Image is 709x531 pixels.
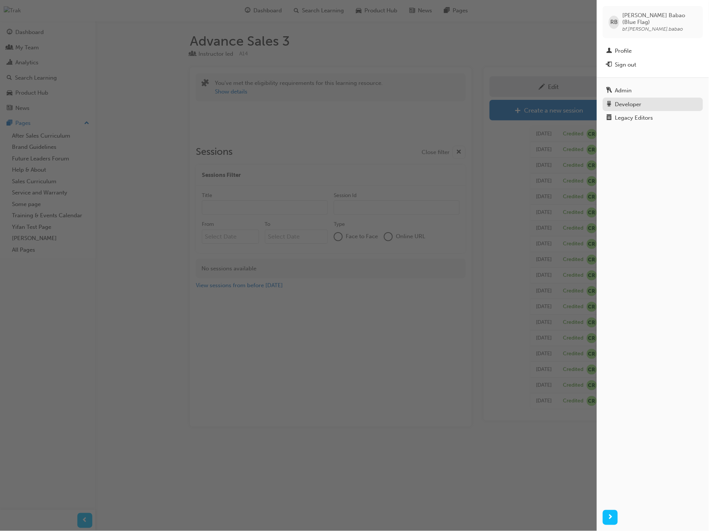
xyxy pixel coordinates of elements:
[610,18,618,27] span: RB
[608,513,613,522] span: next-icon
[615,100,642,109] div: Developer
[603,58,703,72] button: Sign out
[607,48,612,55] span: man-icon
[603,98,703,111] a: Developer
[603,84,703,98] a: Admin
[615,86,632,95] div: Admin
[622,12,697,25] span: [PERSON_NAME] Babao (Blue Flag)
[615,114,653,122] div: Legacy Editors
[603,44,703,58] a: Profile
[603,111,703,125] a: Legacy Editors
[607,101,612,108] span: robot-icon
[622,26,683,32] span: bf.[PERSON_NAME].babao
[607,62,612,68] span: exit-icon
[607,115,612,122] span: notepad-icon
[615,47,632,55] div: Profile
[607,88,612,94] span: keys-icon
[615,61,636,69] div: Sign out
